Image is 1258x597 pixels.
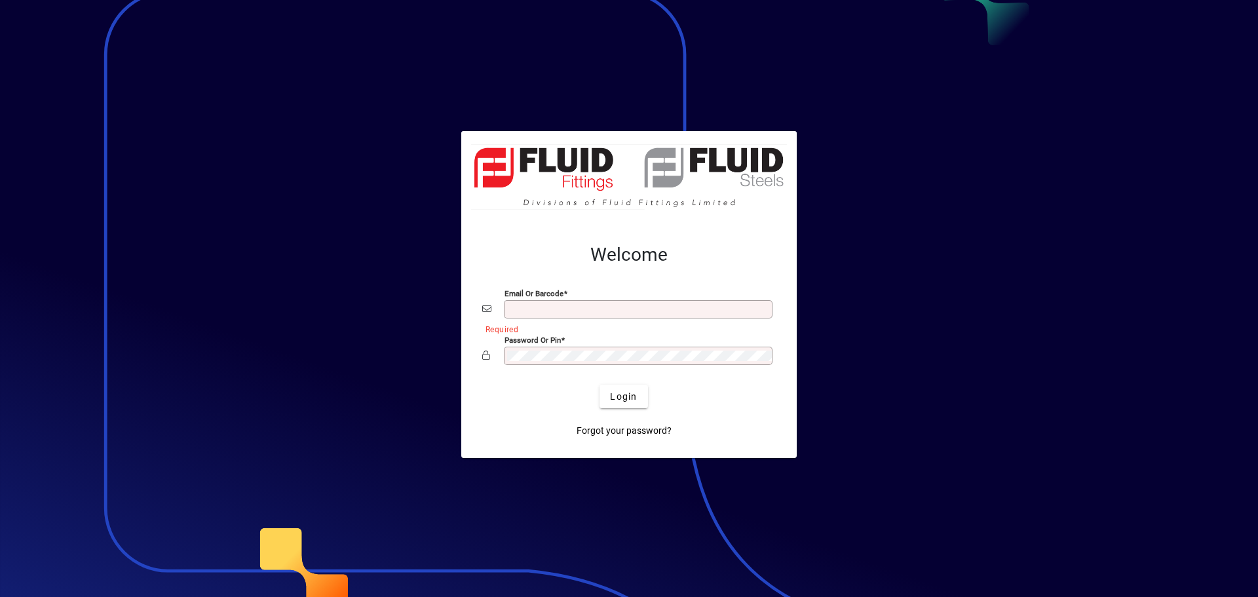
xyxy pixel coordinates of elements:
h2: Welcome [482,244,776,266]
span: Login [610,390,637,404]
mat-error: Required [486,322,765,336]
button: Login [600,385,647,408]
a: Forgot your password? [571,419,677,442]
mat-label: Email or Barcode [505,289,563,298]
span: Forgot your password? [577,424,672,438]
mat-label: Password or Pin [505,336,561,345]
